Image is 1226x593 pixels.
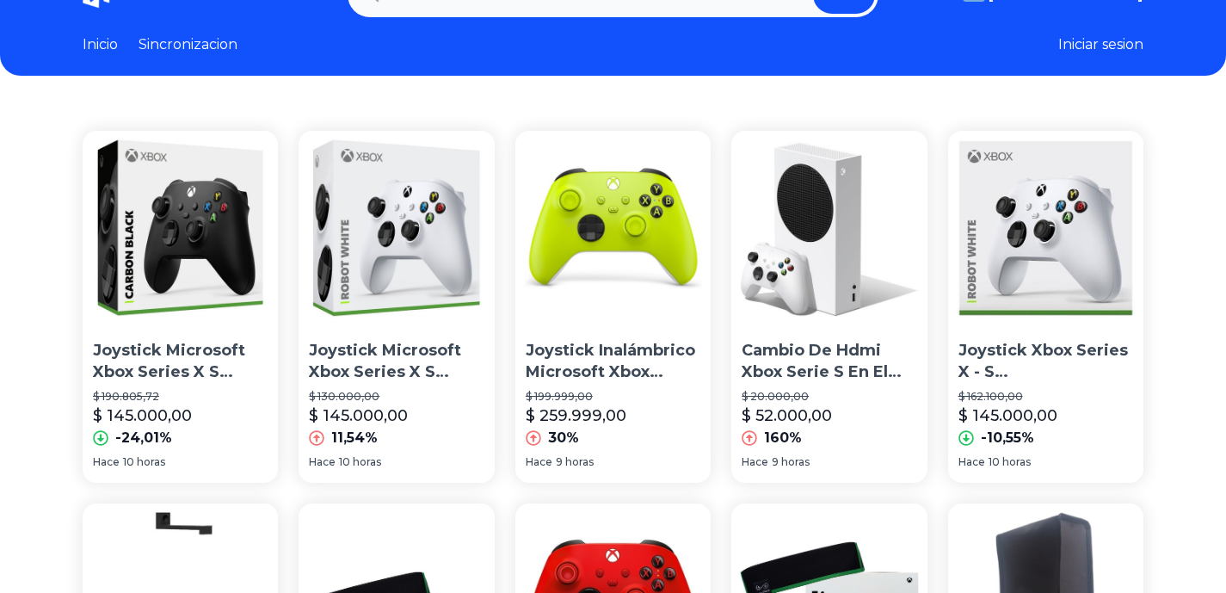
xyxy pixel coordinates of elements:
span: Hace [93,455,120,469]
p: Joystick Microsoft Xbox Series X S Robot White - Nextgames [309,340,484,383]
p: $ 259.999,00 [526,404,626,428]
img: Joystick Xbox Series X - S Blanco Soy Gamer [948,131,1143,326]
img: Cambio De Hdmi Xbox Serie S En El Dia [731,131,927,326]
a: Joystick Microsoft Xbox Series X S Carbon Black - NextgamesJoystick Microsoft Xbox Series X S Car... [83,131,278,483]
p: Joystick Inalámbrico Microsoft Xbox Wireless Controller Series X|s Series X E S Electric Volt [526,340,700,383]
p: Joystick Microsoft Xbox Series X S Carbon Black - Nextgames [93,340,268,383]
p: Cambio De Hdmi Xbox Serie S En El Dia [742,340,916,383]
img: Joystick Inalámbrico Microsoft Xbox Wireless Controller Series X|s Series X E S Electric Volt [515,131,711,326]
a: Inicio [83,34,118,55]
p: $ 199.999,00 [526,390,700,404]
p: -10,55% [981,428,1034,448]
span: 10 horas [123,455,165,469]
p: 30% [548,428,579,448]
p: $ 190.805,72 [93,390,268,404]
p: $ 145.000,00 [958,404,1057,428]
a: Joystick Xbox Series X - S Blanco Soy GamerJoystick Xbox Series X - S [PERSON_NAME] Soy Gamer$ 16... [948,131,1143,483]
button: Iniciar sesion [1058,34,1143,55]
p: $ 52.000,00 [742,404,832,428]
a: Joystick Inalámbrico Microsoft Xbox Wireless Controller Series X|s Series X E S Electric VoltJoys... [515,131,711,483]
img: Joystick Microsoft Xbox Series X S Robot White - Nextgames [299,131,494,326]
span: Hace [958,455,985,469]
p: Joystick Xbox Series X - S [PERSON_NAME] Soy Gamer [958,340,1133,383]
p: $ 145.000,00 [93,404,192,428]
span: Hace [526,455,552,469]
p: $ 162.100,00 [958,390,1133,404]
img: Joystick Microsoft Xbox Series X S Carbon Black - Nextgames [83,131,278,326]
span: Hace [742,455,768,469]
span: Hace [309,455,336,469]
span: 9 horas [772,455,810,469]
p: $ 20.000,00 [742,390,916,404]
p: $ 130.000,00 [309,390,484,404]
span: 10 horas [339,455,381,469]
a: Sincronizacion [139,34,237,55]
p: 11,54% [331,428,378,448]
span: 9 horas [556,455,594,469]
p: $ 145.000,00 [309,404,408,428]
a: Joystick Microsoft Xbox Series X S Robot White - NextgamesJoystick Microsoft Xbox Series X S Robo... [299,131,494,483]
p: -24,01% [115,428,172,448]
p: 160% [764,428,802,448]
a: Cambio De Hdmi Xbox Serie S En El DiaCambio De Hdmi Xbox Serie S En El Dia$ 20.000,00$ 52.000,001... [731,131,927,483]
span: 10 horas [989,455,1031,469]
